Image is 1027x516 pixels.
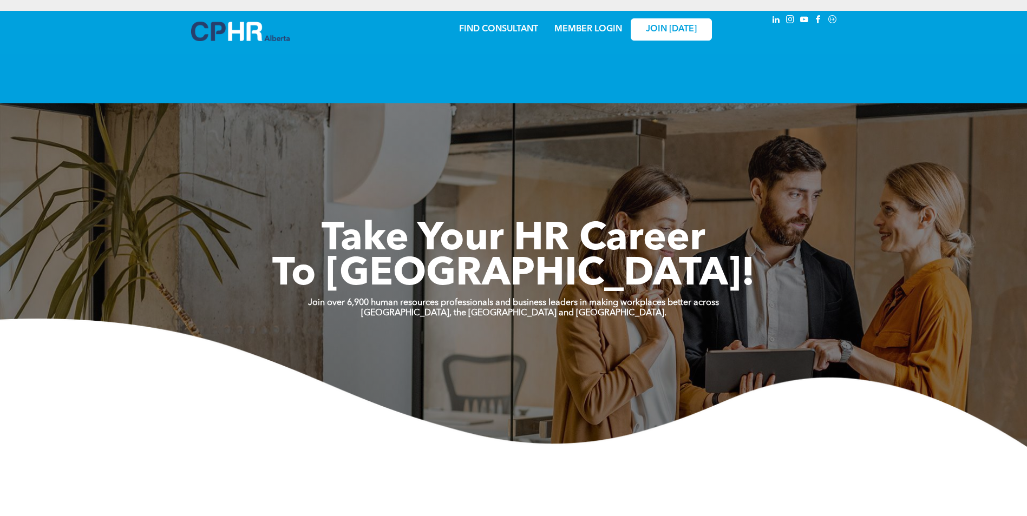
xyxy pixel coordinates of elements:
strong: Join over 6,900 human resources professionals and business leaders in making workplaces better ac... [308,299,719,307]
a: Social network [827,14,839,28]
a: JOIN [DATE] [631,18,712,41]
strong: [GEOGRAPHIC_DATA], the [GEOGRAPHIC_DATA] and [GEOGRAPHIC_DATA]. [361,309,666,317]
span: To [GEOGRAPHIC_DATA]! [272,255,755,294]
span: JOIN [DATE] [646,24,697,35]
a: linkedin [770,14,782,28]
a: facebook [813,14,825,28]
a: youtube [799,14,810,28]
span: Take Your HR Career [322,220,705,259]
a: FIND CONSULTANT [459,25,538,34]
img: A blue and white logo for cp alberta [191,22,290,41]
a: MEMBER LOGIN [554,25,622,34]
a: instagram [784,14,796,28]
